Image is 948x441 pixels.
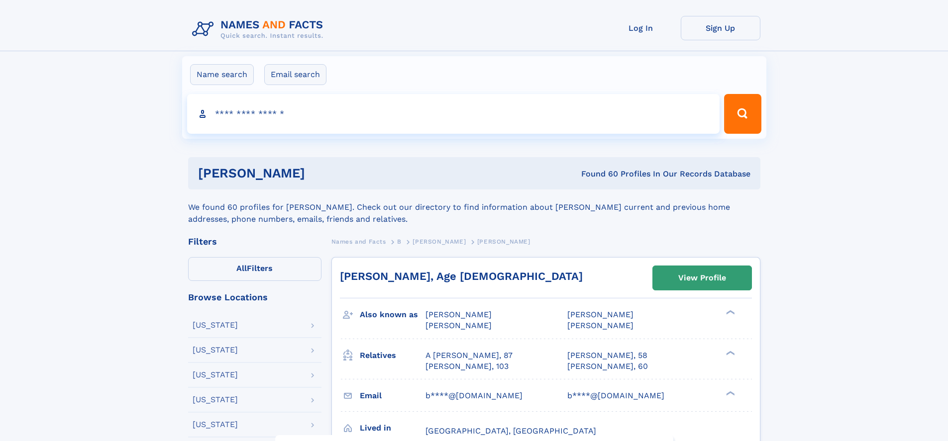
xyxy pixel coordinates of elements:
[193,321,238,329] div: [US_STATE]
[413,238,466,245] span: [PERSON_NAME]
[443,169,750,179] div: Found 60 Profiles In Our Records Database
[193,371,238,379] div: [US_STATE]
[190,64,254,85] label: Name search
[425,321,492,330] span: [PERSON_NAME]
[193,396,238,404] div: [US_STATE]
[567,350,647,361] a: [PERSON_NAME], 58
[397,238,402,245] span: B
[187,94,720,134] input: search input
[425,350,513,361] a: A [PERSON_NAME], 87
[331,235,386,248] a: Names and Facts
[724,350,736,356] div: ❯
[236,264,247,273] span: All
[724,390,736,396] div: ❯
[188,293,321,302] div: Browse Locations
[425,426,596,436] span: [GEOGRAPHIC_DATA], [GEOGRAPHIC_DATA]
[188,16,331,43] img: Logo Names and Facts
[188,237,321,246] div: Filters
[678,266,726,289] div: View Profile
[724,94,761,134] button: Search Button
[264,64,326,85] label: Email search
[567,321,633,330] span: [PERSON_NAME]
[653,266,751,290] a: View Profile
[360,306,425,323] h3: Also known as
[724,309,736,316] div: ❯
[567,361,648,372] a: [PERSON_NAME], 60
[397,235,402,248] a: B
[198,167,443,179] h1: [PERSON_NAME]
[425,310,492,319] span: [PERSON_NAME]
[193,346,238,354] div: [US_STATE]
[340,270,583,282] a: [PERSON_NAME], Age [DEMOGRAPHIC_DATA]
[681,16,760,40] a: Sign Up
[360,387,425,404] h3: Email
[193,421,238,429] div: [US_STATE]
[360,420,425,437] h3: Lived in
[477,238,530,245] span: [PERSON_NAME]
[413,235,466,248] a: [PERSON_NAME]
[425,361,509,372] a: [PERSON_NAME], 103
[188,189,760,225] div: We found 60 profiles for [PERSON_NAME]. Check out our directory to find information about [PERSON...
[360,347,425,364] h3: Relatives
[567,310,633,319] span: [PERSON_NAME]
[188,257,321,281] label: Filters
[601,16,681,40] a: Log In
